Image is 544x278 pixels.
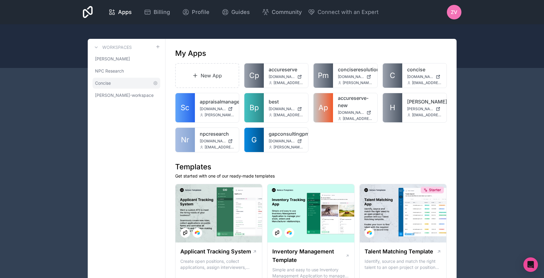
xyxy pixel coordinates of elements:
span: Cp [249,71,259,80]
span: [DOMAIN_NAME] [200,107,226,111]
a: Sc [175,93,195,122]
a: gapconsultingpm [269,130,303,137]
h1: Inventory Management Template [272,247,345,264]
span: [PERSON_NAME][EMAIL_ADDRESS][DOMAIN_NAME] [274,145,303,150]
a: conciseresolution [338,66,372,73]
span: [EMAIL_ADDRESS][DOMAIN_NAME] [343,116,372,121]
span: ZV [451,8,457,16]
span: [EMAIL_ADDRESS][DOMAIN_NAME] [205,145,234,150]
span: G [251,135,257,145]
h1: Applicant Tracking System [180,247,251,256]
a: [PERSON_NAME]-workspace [93,90,160,101]
span: [DOMAIN_NAME] [407,74,433,79]
span: [EMAIL_ADDRESS][DOMAIN_NAME] [412,113,442,117]
p: Create open positions, collect applications, assign interviewers, centralise candidate feedback a... [180,258,257,270]
span: [DOMAIN_NAME] [338,74,364,79]
span: Connect with an Expert [318,8,379,16]
a: Pm [314,63,333,88]
span: NPC Research [95,68,124,74]
h1: Templates [175,162,447,172]
a: Nr [175,128,195,152]
a: [DOMAIN_NAME] [269,107,303,111]
a: G [244,128,264,152]
span: [PERSON_NAME] [95,56,130,62]
a: [DOMAIN_NAME] [407,74,442,79]
a: appraisalmanagement [200,98,234,105]
span: Apps [118,8,132,16]
a: Profile [177,5,214,19]
a: Cp [244,63,264,88]
a: [DOMAIN_NAME] [338,110,372,115]
span: H [390,103,395,113]
button: Connect with an Expert [308,8,379,16]
p: Identify, source and match the right talent to an open project or position with our Talent Matchi... [365,258,442,270]
a: New App [175,63,240,88]
a: Bp [244,93,264,122]
span: [DOMAIN_NAME] [338,110,364,115]
img: Airtable Logo [367,230,372,235]
span: [PERSON_NAME][EMAIL_ADDRESS][DOMAIN_NAME] [343,80,372,85]
a: Billing [139,5,175,19]
a: [PERSON_NAME] [93,53,160,64]
span: Guides [231,8,250,16]
a: [DOMAIN_NAME] [200,139,234,144]
h3: Workspaces [102,44,132,50]
span: [EMAIL_ADDRESS][DOMAIN_NAME] [274,80,303,85]
span: Bp [250,103,259,113]
h1: Talent Matching Template [365,247,433,256]
a: [DOMAIN_NAME] [269,74,303,79]
span: [PERSON_NAME][EMAIL_ADDRESS][DOMAIN_NAME] [205,113,234,117]
img: Airtable Logo [287,230,292,235]
span: [DOMAIN_NAME] [269,74,295,79]
a: [DOMAIN_NAME] [200,107,234,111]
a: Community [257,5,307,19]
span: Sc [181,103,189,113]
p: Get started with one of our ready-made templates [175,173,447,179]
a: [DOMAIN_NAME] [269,139,303,144]
a: [PERSON_NAME][DOMAIN_NAME] [407,107,442,111]
h1: My Apps [175,49,206,58]
a: Workspaces [93,44,132,51]
a: Guides [217,5,255,19]
a: accureserve-new [338,94,372,109]
a: npcresearch [200,130,234,137]
span: C [390,71,395,80]
a: accureserve [269,66,303,73]
span: [PERSON_NAME][DOMAIN_NAME] [407,107,433,111]
span: Pm [318,71,329,80]
span: [EMAIL_ADDRESS][DOMAIN_NAME] [412,80,442,85]
span: Profile [192,8,209,16]
span: Concise [95,80,111,86]
span: [DOMAIN_NAME] [269,139,295,144]
a: best [269,98,303,105]
span: Starter [429,188,441,192]
span: [PERSON_NAME]-workspace [95,92,154,98]
a: Apps [104,5,137,19]
span: Nr [181,135,189,145]
a: C [383,63,402,88]
span: Ap [318,103,328,113]
span: [DOMAIN_NAME] [269,107,295,111]
a: [DOMAIN_NAME] [338,74,372,79]
a: H [383,93,402,122]
span: [EMAIL_ADDRESS][DOMAIN_NAME] [274,113,303,117]
div: Open Intercom Messenger [523,257,538,272]
span: Billing [154,8,170,16]
a: Concise [93,78,160,89]
span: Community [272,8,302,16]
a: concise [407,66,442,73]
img: Airtable Logo [195,230,200,235]
span: [DOMAIN_NAME] [200,139,226,144]
a: NPC Research [93,66,160,76]
a: Ap [314,93,333,122]
a: [PERSON_NAME] [407,98,442,105]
